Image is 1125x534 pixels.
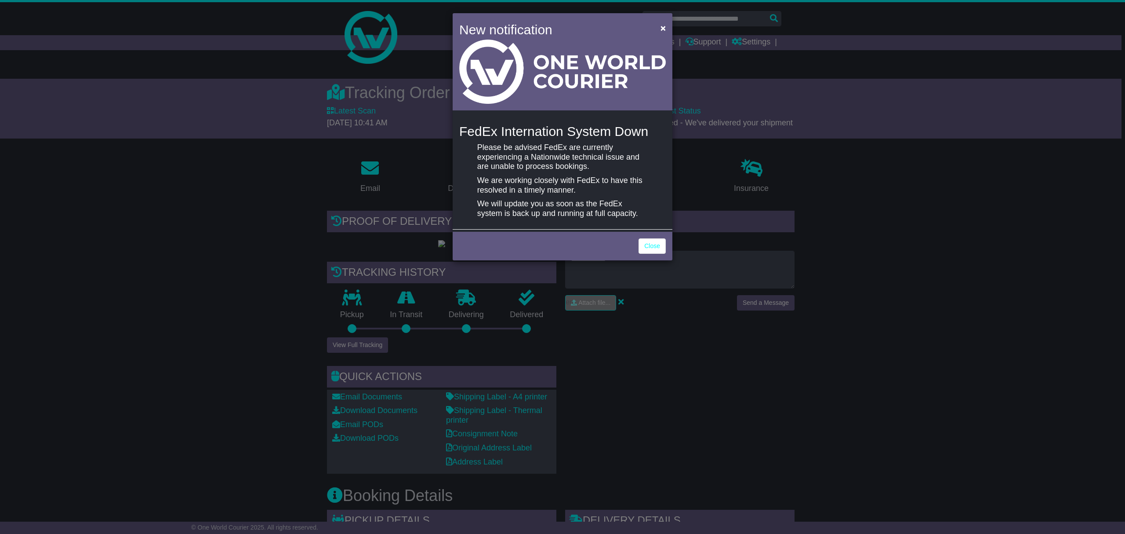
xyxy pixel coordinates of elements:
[477,176,648,195] p: We are working closely with FedEx to have this resolved in a timely manner.
[660,23,666,33] span: ×
[656,19,670,37] button: Close
[477,199,648,218] p: We will update you as soon as the FedEx system is back up and running at full capacity.
[639,238,666,254] a: Close
[459,20,648,40] h4: New notification
[459,124,666,139] h4: FedEx Internation System Down
[477,143,648,172] p: Please be advised FedEx are currently experiencing a Nationwide technical issue and are unable to...
[459,40,666,104] img: Light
